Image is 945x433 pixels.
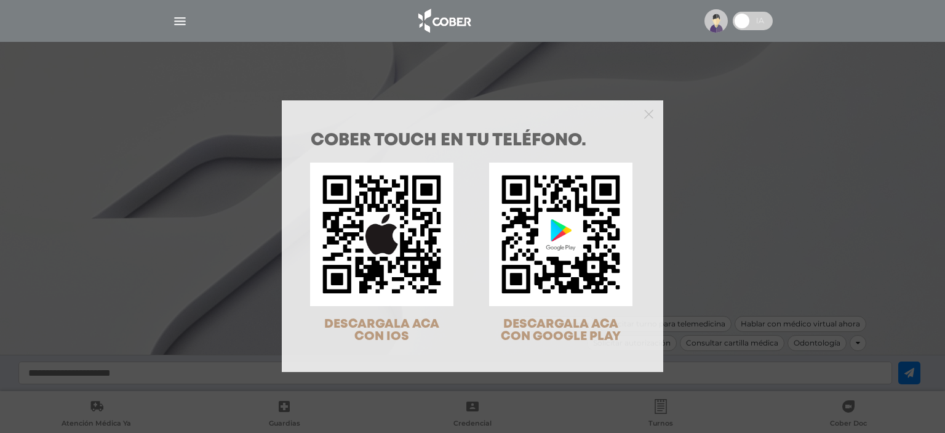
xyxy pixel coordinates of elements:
span: DESCARGALA ACA CON IOS [324,318,439,342]
button: Close [644,108,653,119]
span: DESCARGALA ACA CON GOOGLE PLAY [501,318,621,342]
img: qr-code [489,163,632,306]
h1: COBER TOUCH en tu teléfono. [311,132,634,150]
img: qr-code [310,163,453,306]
